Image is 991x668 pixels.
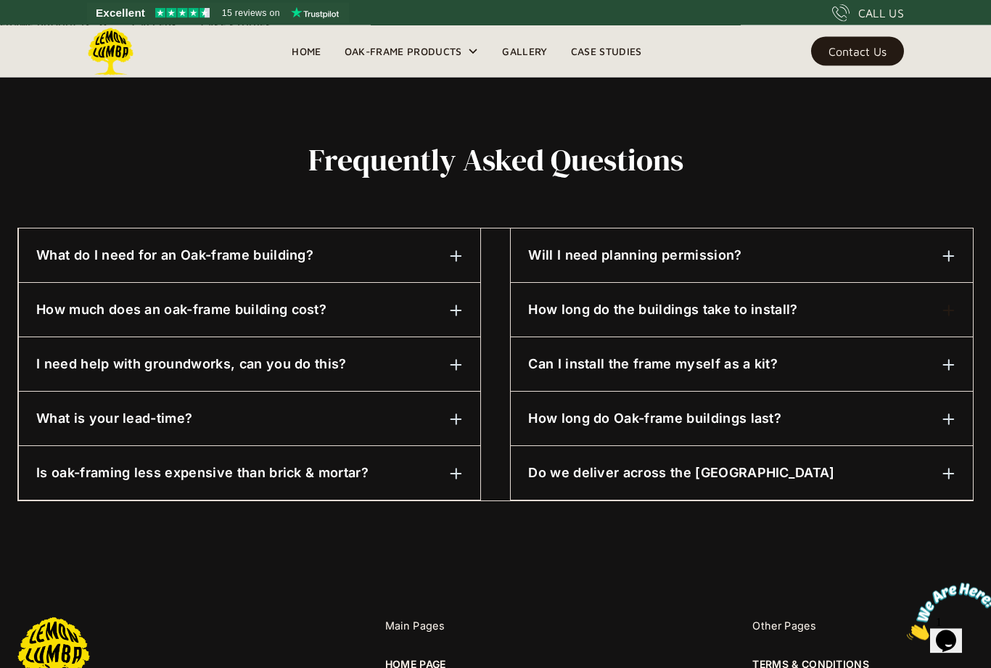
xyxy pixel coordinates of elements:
[87,3,349,23] a: See Lemon Lumba reviews on Trustpilot
[6,6,96,63] img: Chat attention grabber
[6,6,12,18] span: 1
[490,41,559,62] a: Gallery
[155,8,210,18] img: Trustpilot 4.5 stars
[832,4,904,22] a: CALL US
[752,618,974,635] div: Other Pages
[811,37,904,66] a: Contact Us
[528,464,834,483] h6: Do we deliver across the [GEOGRAPHIC_DATA]
[222,4,280,22] span: 15 reviews on
[528,247,741,265] h6: Will I need planning permission?
[528,355,778,374] h6: Can I install the frame myself as a kit?
[528,410,781,429] h6: How long do Oak-frame buildings last?
[901,577,991,646] iframe: chat widget
[385,618,606,635] div: Main Pages
[858,4,904,22] div: CALL US
[280,41,332,62] a: Home
[291,7,339,19] img: Trustpilot logo
[36,247,313,265] h6: What do I need for an Oak-frame building?
[36,410,192,429] h6: What is your lead-time?
[528,301,797,320] h6: How long do the buildings take to install?
[345,43,462,60] div: Oak-Frame Products
[333,25,491,78] div: Oak-Frame Products
[96,4,145,22] span: Excellent
[828,46,887,57] div: Contact Us
[36,464,369,483] h6: Is oak-framing less expensive than brick & mortar?
[559,41,654,62] a: Case Studies
[17,144,974,177] h2: Frequently asked questions
[36,355,347,374] h6: I need help with groundworks, can you do this?
[36,301,326,320] h6: How much does an oak-frame building cost?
